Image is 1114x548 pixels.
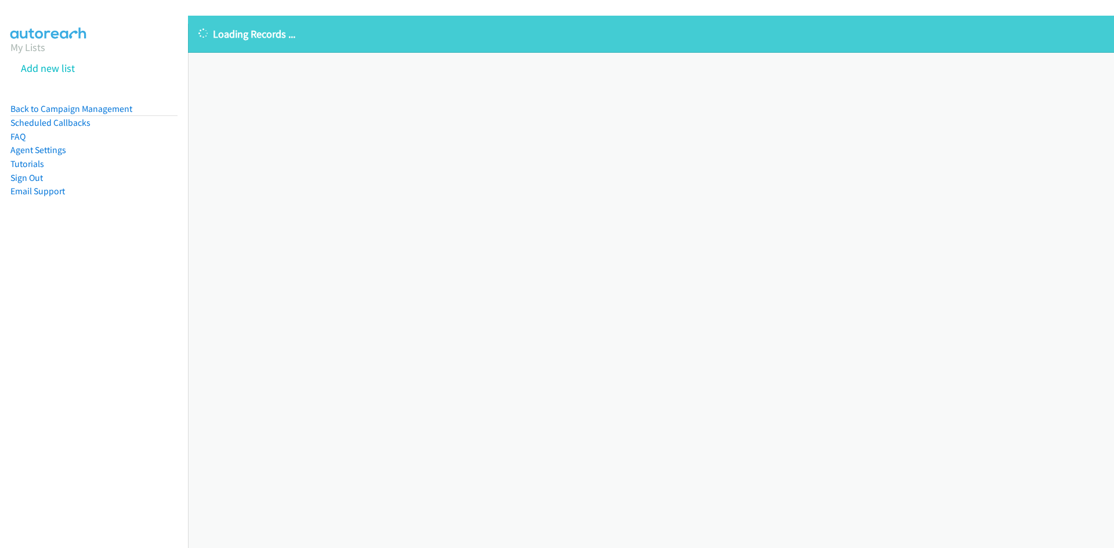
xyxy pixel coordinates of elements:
a: Agent Settings [10,144,66,155]
a: Email Support [10,186,65,197]
a: My Lists [10,41,45,54]
a: Back to Campaign Management [10,103,132,114]
a: FAQ [10,131,26,142]
a: Add new list [21,61,75,75]
a: Sign Out [10,172,43,183]
a: Scheduled Callbacks [10,117,91,128]
p: Loading Records ... [198,26,1104,42]
a: Tutorials [10,158,44,169]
